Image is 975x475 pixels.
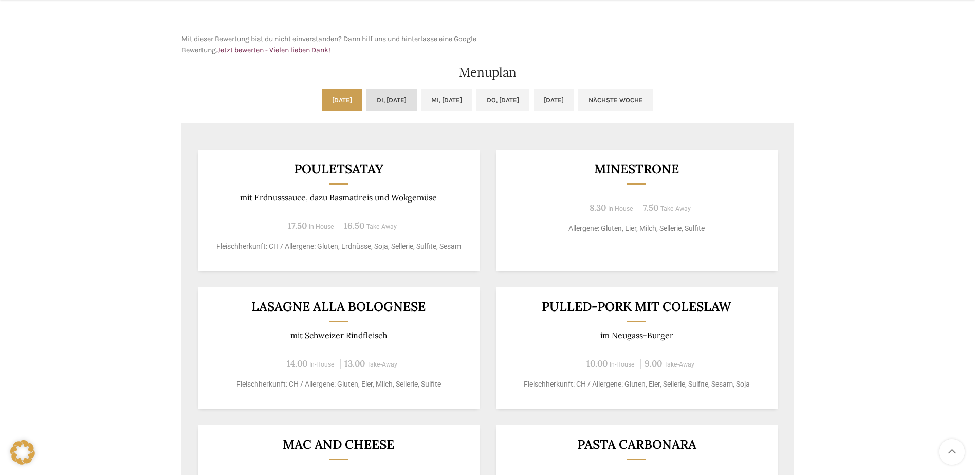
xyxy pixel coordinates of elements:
span: Take-Away [367,361,397,368]
span: 14.00 [287,358,307,369]
a: [DATE] [534,89,574,111]
p: Fleischherkunft: CH / Allergene: Gluten, Eier, Sellerie, Sulfite, Sesam, Soja [508,379,765,390]
p: mit Schweizer Rindfleisch [210,331,467,340]
span: 8.30 [590,202,606,213]
a: Do, [DATE] [476,89,529,111]
span: In-House [309,361,335,368]
p: Mit dieser Bewertung bist du nicht einverstanden? Dann hilf uns und hinterlasse eine Google Bewer... [181,33,483,57]
span: 7.50 [643,202,658,213]
span: In-House [309,223,334,230]
p: Allergene: Gluten, Eier, Milch, Sellerie, Sulfite [508,223,765,234]
span: Take-Away [664,361,694,368]
p: Fleischherkunft: CH / Allergene: Gluten, Eier, Milch, Sellerie, Sulfite [210,379,467,390]
a: Scroll to top button [939,439,965,465]
h3: Pasta Carbonara [508,438,765,451]
span: 13.00 [344,358,365,369]
a: Nächste Woche [578,89,653,111]
span: 17.50 [288,220,307,231]
h3: Pouletsatay [210,162,467,175]
span: 9.00 [645,358,662,369]
h3: Mac and Cheese [210,438,467,451]
a: [DATE] [322,89,362,111]
a: Jetzt bewerten - Vielen lieben Dank! [217,46,330,54]
span: Take-Away [660,205,691,212]
span: 10.00 [586,358,608,369]
a: Mi, [DATE] [421,89,472,111]
p: im Neugass-Burger [508,331,765,340]
p: mit Erdnusssauce, dazu Basmatireis und Wokgemüse [210,193,467,203]
a: Di, [DATE] [366,89,417,111]
span: In-House [610,361,635,368]
h3: Pulled-Pork mit Coleslaw [508,300,765,313]
span: Take-Away [366,223,397,230]
h2: Menuplan [181,66,794,79]
h3: LASAGNE ALLA BOLOGNESE [210,300,467,313]
span: 16.50 [344,220,364,231]
p: Fleischherkunft: CH / Allergene: Gluten, Erdnüsse, Soja, Sellerie, Sulfite, Sesam [210,241,467,252]
span: In-House [608,205,633,212]
h3: Minestrone [508,162,765,175]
